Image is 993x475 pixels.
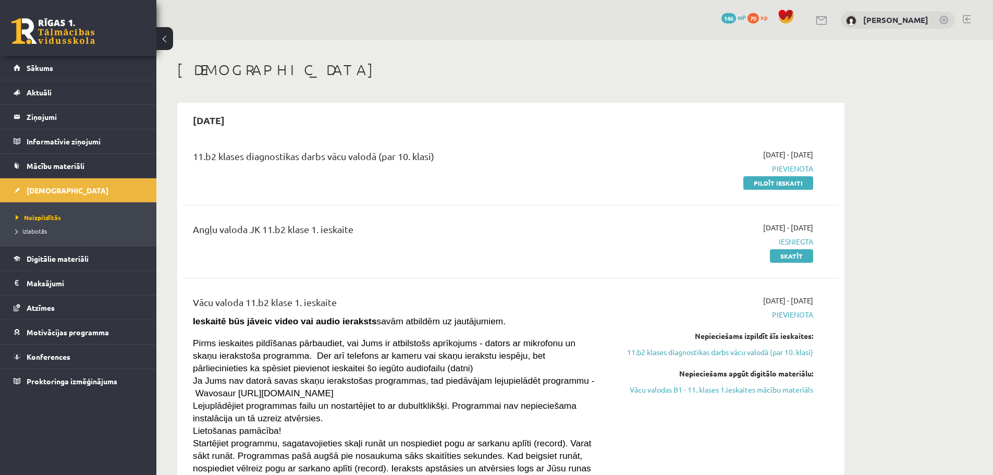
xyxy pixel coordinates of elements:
[747,13,759,23] span: 70
[16,213,146,222] a: Neizpildītās
[770,249,813,263] a: Skatīt
[193,338,575,373] span: Pirms ieskaites pildīšanas pārbaudiet, vai Jums ir atbilstošs aprīkojums - dators ar mikrofonu un...
[27,376,117,386] span: Proktoringa izmēģinājums
[763,222,813,233] span: [DATE] - [DATE]
[27,105,143,129] legend: Ziņojumi
[27,63,53,72] span: Sākums
[177,61,844,79] h1: [DEMOGRAPHIC_DATA]
[11,18,95,44] a: Rīgas 1. Tālmācības vidusskola
[617,347,813,358] a: 11.b2 klases diagnostikas darbs vācu valodā (par 10. klasi)
[743,176,813,190] a: Pildīt ieskaiti
[14,56,143,80] a: Sākums
[193,295,601,314] div: Vācu valoda 11.b2 klase 1. ieskaite
[617,309,813,320] span: Pievienota
[617,384,813,395] a: Vācu valodas B1 - 11. klases 1.ieskaites mācību materiāls
[193,316,506,326] span: savām atbildēm uz jautājumiem.
[14,178,143,202] a: [DEMOGRAPHIC_DATA]
[14,296,143,320] a: Atzīmes
[27,352,70,361] span: Konferences
[14,105,143,129] a: Ziņojumi
[27,254,89,263] span: Digitālie materiāli
[761,13,767,21] span: xp
[27,271,143,295] legend: Maksājumi
[763,149,813,160] span: [DATE] - [DATE]
[27,327,109,337] span: Motivācijas programma
[738,13,746,21] span: mP
[14,345,143,369] a: Konferences
[27,88,52,97] span: Aktuāli
[193,425,281,436] span: Lietošanas pamācība!
[16,213,61,222] span: Neizpildītās
[863,15,928,25] a: [PERSON_NAME]
[27,161,84,170] span: Mācību materiāli
[14,320,143,344] a: Motivācijas programma
[182,108,235,132] h2: [DATE]
[846,16,856,26] img: Markuss Orlovs
[16,226,146,236] a: Izlabotās
[14,80,143,104] a: Aktuāli
[617,331,813,342] div: Nepieciešams izpildīt šīs ieskaites:
[721,13,736,23] span: 146
[193,149,601,168] div: 11.b2 klases diagnostikas darbs vācu valodā (par 10. klasi)
[14,247,143,271] a: Digitālie materiāli
[14,129,143,153] a: Informatīvie ziņojumi
[747,13,773,21] a: 70 xp
[617,368,813,379] div: Nepieciešams apgūt digitālo materiālu:
[27,303,55,312] span: Atzīmes
[27,186,108,195] span: [DEMOGRAPHIC_DATA]
[193,222,601,241] div: Angļu valoda JK 11.b2 klase 1. ieskaite
[27,129,143,153] legend: Informatīvie ziņojumi
[193,375,595,398] span: Ja Jums nav datorā savas skaņu ierakstošas programmas, tad piedāvājam lejupielādēt programmu - Wa...
[14,154,143,178] a: Mācību materiāli
[14,271,143,295] a: Maksājumi
[193,316,377,326] strong: Ieskaitē būs jāveic video vai audio ieraksts
[14,369,143,393] a: Proktoringa izmēģinājums
[617,163,813,174] span: Pievienota
[721,13,746,21] a: 146 mP
[16,227,47,235] span: Izlabotās
[617,236,813,247] span: Iesniegta
[193,400,577,423] span: Lejuplādējiet programmas failu un nostartējiet to ar dubultklikšķi. Programmai nav nepieciešama i...
[763,295,813,306] span: [DATE] - [DATE]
